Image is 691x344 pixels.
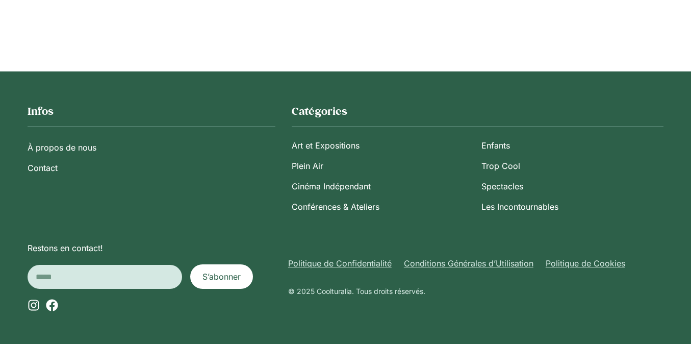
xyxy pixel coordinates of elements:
[28,104,275,118] h2: Infos
[190,264,253,289] button: S’abonner
[481,156,663,176] a: Trop Cool
[292,104,663,118] h2: Catégories
[28,264,253,289] form: New Form
[292,135,663,217] nav: Menu
[28,137,275,178] nav: Menu
[292,156,473,176] a: Plein Air
[288,286,663,297] div: © 2025 Coolturalia. Tous droits réservés.
[202,271,241,283] span: S’abonner
[481,135,663,156] a: Enfants
[28,158,275,178] a: Contact
[292,196,473,217] a: Conférences & Ateliers
[481,176,663,196] a: Spectacles
[292,176,473,196] a: Cinéma Indépendant
[481,196,663,217] a: Les Incontournables
[28,137,275,158] a: À propos de nous
[404,257,533,269] a: Conditions Générales d’Utilisation
[546,257,625,269] a: Politique de Cookies
[292,135,473,156] a: Art et Expositions
[288,257,663,269] nav: Menu
[288,257,392,269] a: Politique de Confidentialité
[28,242,278,254] p: Restons en contact!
